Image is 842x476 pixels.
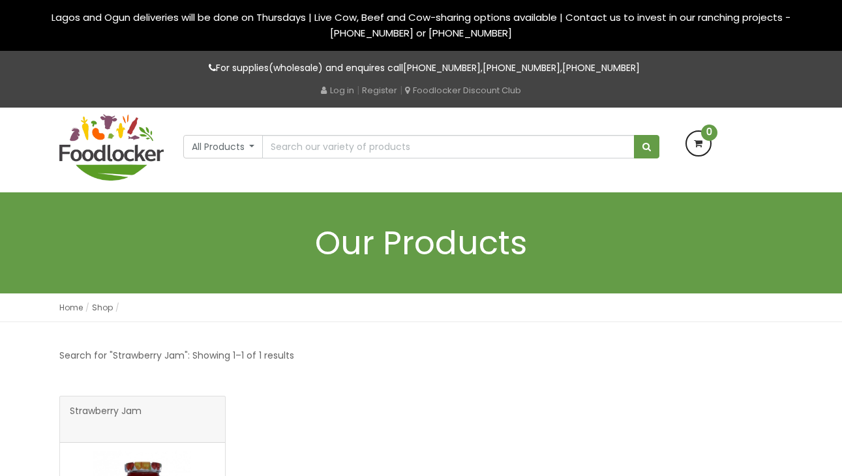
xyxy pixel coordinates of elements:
[70,406,142,432] span: Strawberry Jam
[59,302,83,313] a: Home
[405,84,521,97] a: Foodlocker Discount Club
[400,83,402,97] span: |
[59,348,294,363] p: Search for "Strawberry Jam": Showing 1–1 of 1 results
[52,10,790,40] span: Lagos and Ogun deliveries will be done on Thursdays | Live Cow, Beef and Cow-sharing options avai...
[59,114,164,181] img: FoodLocker
[92,302,113,313] a: Shop
[262,135,634,158] input: Search our variety of products
[483,61,560,74] a: [PHONE_NUMBER]
[321,84,354,97] a: Log in
[357,83,359,97] span: |
[183,135,263,158] button: All Products
[562,61,640,74] a: [PHONE_NUMBER]
[59,225,783,261] h1: Our Products
[59,61,783,76] p: For supplies(wholesale) and enquires call , ,
[701,125,717,141] span: 0
[403,61,481,74] a: [PHONE_NUMBER]
[362,84,397,97] a: Register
